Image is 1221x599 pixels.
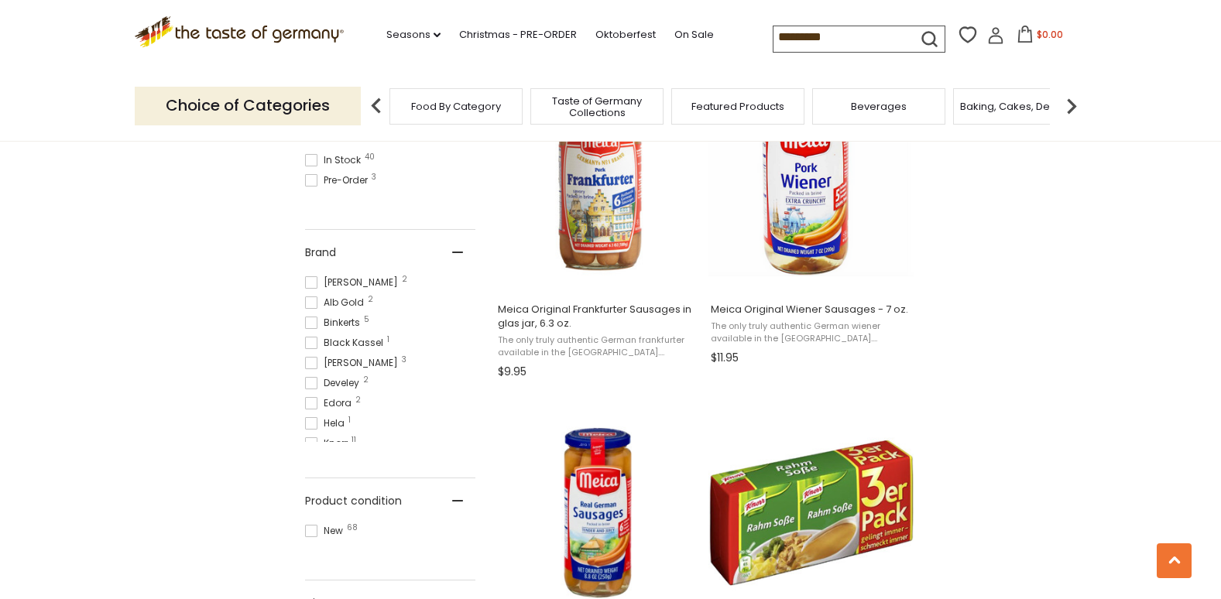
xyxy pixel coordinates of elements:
[496,73,701,278] img: Meica Original Frankfurter Sausages
[708,59,914,384] a: Meica Original Wiener Sausages - 7 oz.
[535,95,659,118] a: Taste of Germany Collections
[305,396,356,410] span: Edora
[851,101,907,112] a: Beverages
[387,336,389,344] span: 1
[305,296,369,310] span: Alb Gold
[1056,91,1087,122] img: next arrow
[595,26,656,43] a: Oktoberfest
[1007,26,1073,49] button: $0.00
[711,350,739,366] span: $11.95
[364,316,369,323] span: 5
[305,245,336,261] span: Brand
[402,356,406,364] span: 3
[355,396,361,404] span: 2
[498,334,698,358] span: The only truly authentic German frankfurter available in the [GEOGRAPHIC_DATA]. [PERSON_NAME] Sau...
[711,320,911,344] span: The only truly authentic German wiener available in the [GEOGRAPHIC_DATA]. [PERSON_NAME] Sausages...
[402,276,407,283] span: 2
[691,101,784,112] a: Featured Products
[386,26,441,43] a: Seasons
[368,296,373,303] span: 2
[361,91,392,122] img: previous arrow
[305,153,365,167] span: In Stock
[348,416,351,424] span: 1
[708,74,914,276] img: Meica Original Wiener Sausages - 7 oz.
[305,276,403,289] span: [PERSON_NAME]
[305,493,402,509] span: Product condition
[305,416,349,430] span: Hela
[305,524,348,538] span: New
[363,376,369,384] span: 2
[459,26,577,43] a: Christmas - PRE-ORDER
[305,173,372,187] span: Pre-Order
[352,436,356,444] span: 11
[305,376,364,390] span: Develey
[365,153,375,161] span: 40
[1037,28,1063,41] span: $0.00
[347,524,358,532] span: 68
[305,316,365,330] span: Binkerts
[498,303,698,330] span: Meica Original Frankfurter Sausages in glas jar, 6.3 oz.
[711,303,911,317] span: Meica Original Wiener Sausages - 7 oz.
[496,59,701,384] a: Meica Original Frankfurter Sausages in glas jar, 6.3 oz.
[305,436,352,450] span: Knorr
[674,26,714,43] a: On Sale
[305,336,388,350] span: Black Kassel
[498,364,526,380] span: $9.95
[305,356,403,370] span: [PERSON_NAME]
[372,173,376,181] span: 3
[411,101,501,112] a: Food By Category
[135,87,361,125] p: Choice of Categories
[960,101,1080,112] a: Baking, Cakes, Desserts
